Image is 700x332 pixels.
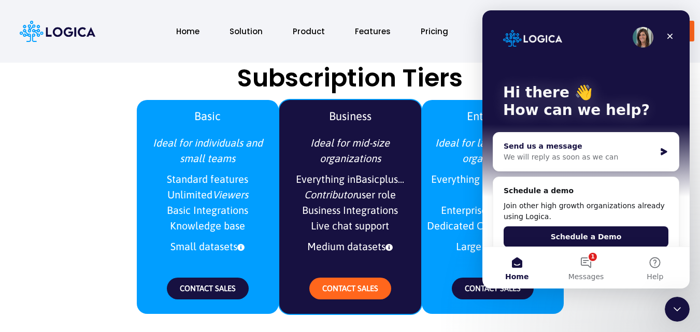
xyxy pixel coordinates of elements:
a: Home [166,20,210,42]
a: Product [282,20,335,42]
span: CONTACT SALES [180,284,236,293]
span: CONTACT SALES [322,284,378,293]
iframe: Intercom live chat [482,10,690,288]
img: Logica [20,21,95,42]
i: Ideal for large teams and organizations [435,137,550,164]
i: Ideal for mid-size organizations [310,137,390,164]
b: Business [329,109,372,123]
i: Contributor [304,189,356,200]
i: Viewers [212,189,248,200]
a: CONTACT SALES [452,278,534,299]
span: Large datasets [427,236,559,257]
a: CONTACT SALES [167,278,249,299]
span: Standard features Unlimited Basic Integrations Knowledge base [142,169,274,236]
span: Medium datasets [284,236,416,257]
a: Pricing [410,20,459,42]
b: Enterprise [467,109,519,123]
span: Small datasets [142,236,274,257]
iframe: Intercom live chat [665,297,690,322]
b: Basic [194,109,221,123]
span: Everything in plus... SSO Enterprise Integrations Dedicated Customer Success [427,169,559,236]
a: Solution [219,20,273,42]
a: CONTACT SALES [309,278,391,299]
h2: Subscription Tiers [60,66,640,91]
b: Basic [355,173,379,185]
i: Ideal for individuals and small teams [153,137,263,164]
span: Everything in plus... user role Business Integrations Live chat support [284,169,416,236]
a: Features [345,20,401,42]
a: Logica [20,25,95,37]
